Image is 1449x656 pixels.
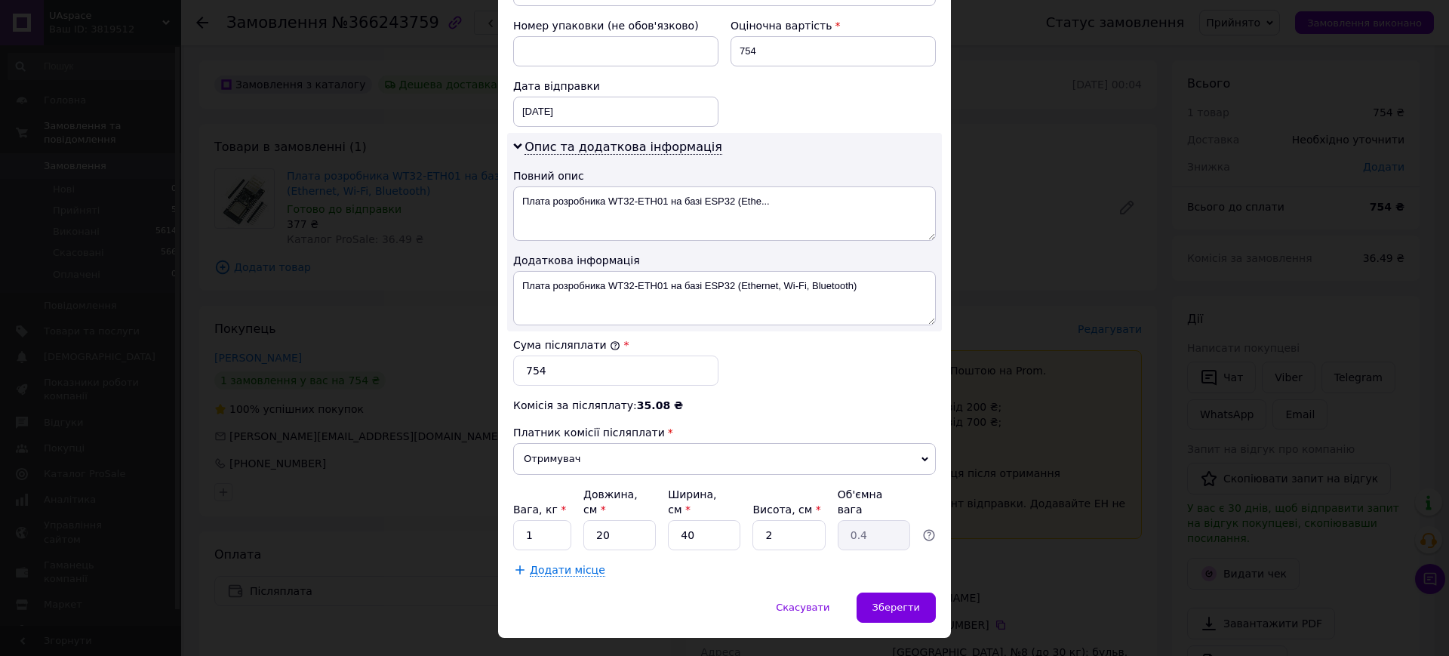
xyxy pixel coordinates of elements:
div: Повний опис [513,168,936,183]
textarea: Плата розробника WT32-ETH01 на базі ESP32 (Ethe... [513,186,936,241]
span: Отримувач [513,443,936,475]
div: Об'ємна вага [838,487,910,517]
label: Ширина, см [668,488,716,516]
span: Додати місце [530,564,605,577]
span: Опис та додаткова інформація [525,140,722,155]
span: Зберегти [872,602,920,613]
div: Додаткова інформація [513,253,936,268]
textarea: Плата розробника WT32-ETH01 на базі ESP32 (Ethernet, Wi-Fi, Bluetooth) [513,271,936,325]
span: Платник комісії післяплати [513,427,665,439]
div: Номер упаковки (не обов'язково) [513,18,718,33]
div: Оціночна вартість [731,18,936,33]
span: Скасувати [776,602,829,613]
div: Комісія за післяплату: [513,398,936,413]
div: Дата відправки [513,79,718,94]
span: 35.08 ₴ [637,399,683,411]
label: Довжина, см [583,488,638,516]
label: Висота, см [752,504,820,516]
label: Сума післяплати [513,339,620,351]
label: Вага, кг [513,504,566,516]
